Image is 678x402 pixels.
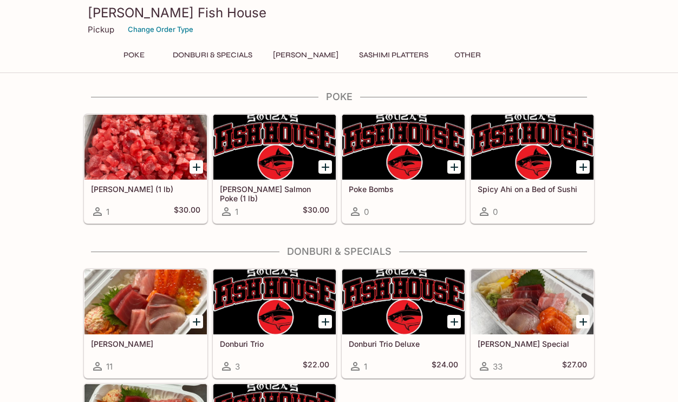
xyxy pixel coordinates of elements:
button: Add Donburi Trio [318,315,332,328]
button: Add Ora King Salmon Poke (1 lb) [318,160,332,174]
span: 11 [106,361,113,372]
h5: Donburi Trio Deluxe [349,339,458,348]
button: Add Sashimi Donburis [190,315,203,328]
div: Sashimi Donburis [84,269,207,334]
button: Add Souza Special [576,315,590,328]
h5: $22.00 [303,360,329,373]
div: Ahi Poke (1 lb) [84,115,207,180]
button: Add Ahi Poke (1 lb) [190,160,203,174]
span: 0 [364,207,369,217]
h5: $30.00 [303,205,329,218]
span: 1 [235,207,238,217]
button: [PERSON_NAME] [267,48,344,63]
a: [PERSON_NAME]11 [84,269,207,378]
div: Ora King Salmon Poke (1 lb) [213,115,336,180]
a: [PERSON_NAME] Special33$27.00 [471,269,594,378]
span: 0 [493,207,498,217]
button: Sashimi Platters [353,48,434,63]
a: Spicy Ahi on a Bed of Sushi0 [471,114,594,223]
h5: $24.00 [432,360,458,373]
h3: [PERSON_NAME] Fish House [88,4,590,21]
span: 33 [493,361,503,372]
span: 3 [235,361,240,372]
h5: Spicy Ahi on a Bed of Sushi [478,184,587,194]
div: Donburi Trio Deluxe [342,269,465,334]
span: 1 [364,361,367,372]
span: 1 [106,207,109,217]
h5: Donburi Trio [220,339,329,348]
a: Donburi Trio3$22.00 [213,269,336,378]
button: Change Order Type [123,21,198,38]
h4: Donburi & Specials [83,246,595,258]
h5: Poke Bombs [349,184,458,194]
a: [PERSON_NAME] Salmon Poke (1 lb)1$30.00 [213,114,336,223]
h4: Poke [83,91,595,103]
div: Poke Bombs [342,115,465,180]
h5: [PERSON_NAME] (1 lb) [91,184,200,194]
button: Donburi & Specials [167,48,258,63]
button: Add Poke Bombs [447,160,461,174]
a: Donburi Trio Deluxe1$24.00 [342,269,465,378]
h5: [PERSON_NAME] Special [478,339,587,348]
button: Add Spicy Ahi on a Bed of Sushi [576,160,590,174]
h5: [PERSON_NAME] Salmon Poke (1 lb) [220,184,329,202]
button: Poke [109,48,158,63]
h5: $27.00 [562,360,587,373]
button: Other [443,48,492,63]
div: Donburi Trio [213,269,336,334]
a: [PERSON_NAME] (1 lb)1$30.00 [84,114,207,223]
button: Add Donburi Trio Deluxe [447,315,461,328]
a: Poke Bombs0 [342,114,465,223]
p: Pickup [88,24,114,35]
h5: [PERSON_NAME] [91,339,200,348]
div: Spicy Ahi on a Bed of Sushi [471,115,594,180]
h5: $30.00 [174,205,200,218]
div: Souza Special [471,269,594,334]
